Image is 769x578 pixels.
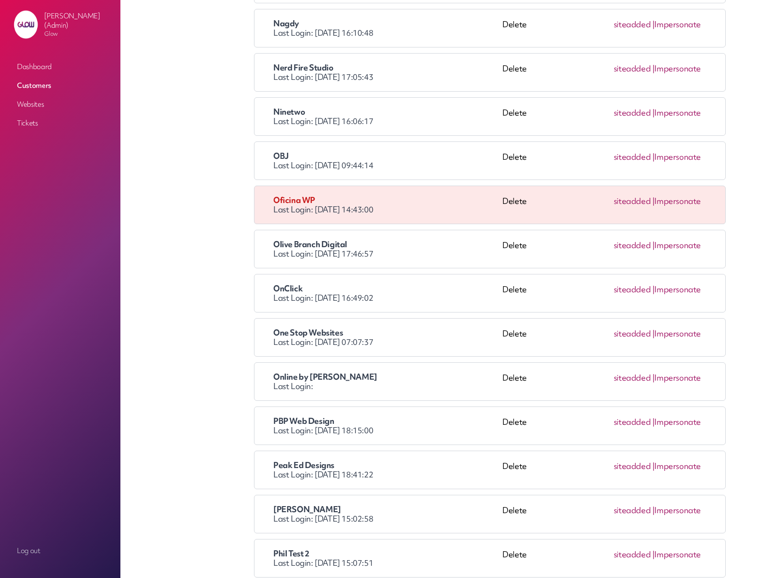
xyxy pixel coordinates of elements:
[654,328,701,339] a: Impersonate
[273,328,343,338] span: One Stop Websites
[44,11,113,30] p: [PERSON_NAME] (Admin)
[273,107,502,126] div: Last Login: [DATE] 16:06:17
[614,505,701,523] span: site added |
[654,152,701,162] a: Impersonate
[614,151,701,170] span: site added |
[44,30,113,38] p: Glow
[654,63,701,74] a: Impersonate
[614,461,701,479] span: site added |
[273,504,341,515] span: [PERSON_NAME]
[614,63,701,82] span: site added |
[273,239,347,250] span: Olive Branch Digital
[654,461,701,471] a: Impersonate
[614,372,701,391] span: site added |
[273,328,502,347] div: Last Login: [DATE] 07:07:37
[502,549,527,568] div: Delete
[654,196,701,206] a: Impersonate
[273,107,305,117] span: Ninetwo
[502,19,527,38] div: Delete
[273,151,502,170] div: Last Login: [DATE] 09:44:14
[502,372,527,391] div: Delete
[654,417,701,427] a: Impersonate
[273,372,377,382] span: Online by [PERSON_NAME]
[13,96,107,113] a: Websites
[614,195,701,214] span: site added |
[614,284,701,303] span: site added |
[273,284,502,303] div: Last Login: [DATE] 16:49:02
[273,416,502,435] div: Last Login: [DATE] 18:15:00
[614,240,701,258] span: site added |
[13,115,107,132] a: Tickets
[654,108,701,118] a: Impersonate
[502,461,527,479] div: Delete
[614,549,701,568] span: site added |
[502,284,527,303] div: Delete
[273,548,309,559] span: Phil Test 2
[502,240,527,258] div: Delete
[273,240,502,258] div: Last Login: [DATE] 17:46:57
[273,63,502,82] div: Last Login: [DATE] 17:05:43
[502,151,527,170] div: Delete
[273,460,334,470] span: Peak Ed Designs
[502,195,527,214] div: Delete
[273,372,502,391] div: Last Login:
[273,195,315,205] span: Oficina WP
[654,549,701,560] a: Impersonate
[502,107,527,126] div: Delete
[13,77,107,94] a: Customers
[502,328,527,347] div: Delete
[614,328,701,347] span: site added |
[502,416,527,435] div: Delete
[273,505,502,523] div: Last Login: [DATE] 15:02:58
[13,542,107,559] a: Log out
[273,283,302,294] span: OnClick
[273,461,502,479] div: Last Login: [DATE] 18:41:22
[654,240,701,250] a: Impersonate
[614,107,701,126] span: site added |
[614,416,701,435] span: site added |
[614,19,701,38] span: site added |
[273,18,299,29] span: Nagdy
[273,151,289,161] span: OBJ
[273,62,333,73] span: Nerd Fire Studio
[273,195,502,214] div: Last Login: [DATE] 14:43:00
[654,19,701,30] a: Impersonate
[273,19,502,38] div: Last Login: [DATE] 16:10:48
[13,58,107,75] a: Dashboard
[273,549,502,568] div: Last Login: [DATE] 15:07:51
[502,63,527,82] div: Delete
[654,284,701,295] a: Impersonate
[654,373,701,383] a: Impersonate
[502,505,527,523] div: Delete
[273,416,334,426] span: PBP Web Design
[654,505,701,516] a: Impersonate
